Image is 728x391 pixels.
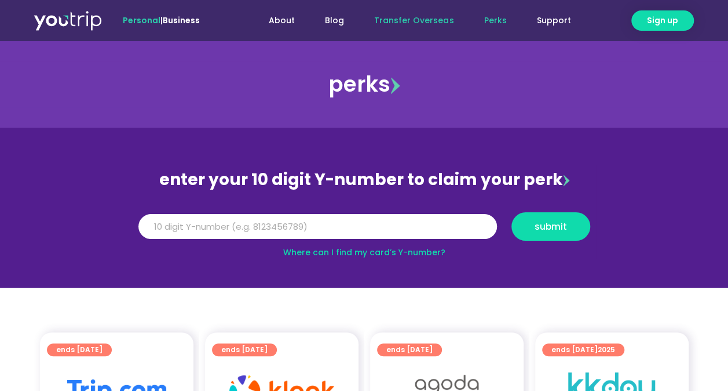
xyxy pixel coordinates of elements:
div: enter your 10 digit Y-number to claim your perk [133,165,596,195]
a: ends [DATE] [212,343,277,356]
a: ends [DATE] [47,343,112,356]
a: Where can I find my card’s Y-number? [283,247,445,258]
span: ends [DATE] [56,343,103,356]
span: submit [535,222,567,231]
a: ends [DATE] [377,343,442,356]
span: ends [DATE] [221,343,268,356]
form: Y Number [138,212,590,249]
span: ends [DATE] [551,343,615,356]
span: ends [DATE] [386,343,433,356]
a: Blog [310,10,359,31]
span: | [123,15,200,26]
button: submit [511,212,590,241]
span: Sign up [647,15,678,27]
a: Business [163,15,200,26]
a: Sign up [631,10,694,31]
a: About [254,10,310,31]
a: Support [521,10,586,31]
a: Transfer Overseas [359,10,469,31]
span: 2025 [598,345,615,354]
a: Perks [469,10,521,31]
nav: Menu [231,10,586,31]
a: ends [DATE]2025 [542,343,624,356]
span: Personal [123,15,160,26]
input: 10 digit Y-number (e.g. 8123456789) [138,214,497,240]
